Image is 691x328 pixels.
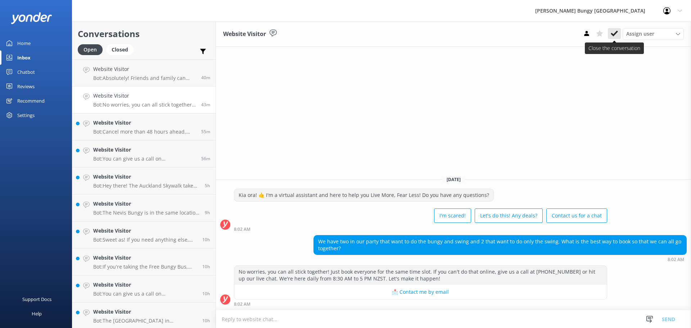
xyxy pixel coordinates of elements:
div: Assign User [623,28,684,40]
div: Support Docs [22,292,51,306]
a: Website VisitorBot:The Nevis Bungy is in the same location as the Nevis Catapult and Swing. It's ... [72,194,216,221]
span: Sep 14 2025 07:50am (UTC +12:00) Pacific/Auckland [201,129,210,135]
div: We have two in our party that want to do the bungy and swing and 2 that want to do only the swing... [314,235,686,255]
h4: Website Visitor [93,92,196,100]
div: Inbox [17,50,31,65]
img: yonder-white-logo.png [11,12,52,24]
span: [DATE] [442,176,465,183]
div: Sep 14 2025 08:02am (UTC +12:00) Pacific/Auckland [234,301,607,306]
strong: 8:02 AM [234,302,250,306]
div: Reviews [17,79,35,94]
h4: Website Visitor [93,254,197,262]
a: Website VisitorBot:Sweet as! If you need anything else, just give us a shout. Catch you on the fl... [72,221,216,248]
h4: Website Visitor [93,200,199,208]
div: Kia ora! 🤙 I'm a virtual assistant and here to help you Live More, Fear Less! Do you have any que... [234,189,493,201]
a: Website VisitorBot:Absolutely! Friends and family can totally join in on the action. Just remembe... [72,59,216,86]
a: Website VisitorBot:No worries, you can all stick together! Just book everyone for the same time s... [72,86,216,113]
span: Sep 13 2025 11:40pm (UTC +12:00) Pacific/Auckland [205,210,210,216]
h4: Website Visitor [93,308,197,316]
h4: Website Visitor [93,173,199,181]
p: Bot: Sweet as! If you need anything else, just give us a shout. Catch you on the flip side! [93,237,197,243]
button: 📩 Contact me by email [234,285,607,299]
span: Sep 13 2025 10:28pm (UTC +12:00) Pacific/Auckland [202,264,210,270]
span: Sep 14 2025 02:57am (UTC +12:00) Pacific/Auckland [205,183,210,189]
a: Open [78,45,106,53]
a: Website VisitorBot:If you're taking the Free Bungy Bus, rock up 30 minutes before departure to ch... [72,248,216,275]
a: Closed [106,45,137,53]
p: Bot: Cancel more than 48 hours ahead, and you're sweet with a 100% refund. Less than 48 hours? No... [93,129,196,135]
span: Sep 13 2025 10:40pm (UTC +12:00) Pacific/Auckland [202,237,210,243]
p: Bot: You can give us a call on [PHONE_NUMBER] or [PHONE_NUMBER] to chat with a crew member. Our o... [93,156,196,162]
span: Sep 13 2025 10:01pm (UTC +12:00) Pacific/Auckland [202,318,210,324]
button: I'm scared! [434,208,471,223]
a: Website VisitorBot:You can give us a call on [PHONE_NUMBER] or [PHONE_NUMBER] to chat with a crew... [72,140,216,167]
p: Bot: The Nevis Bungy is in the same location as the Nevis Catapult and Swing. It's all happening ... [93,210,199,216]
p: Bot: Absolutely! Friends and family can totally join in on the action. Just remember, at [GEOGRAP... [93,75,196,81]
strong: 8:02 AM [668,257,684,262]
strong: 8:02 AM [234,227,250,232]
h4: Website Visitor [93,227,197,235]
div: No worries, you can all stick together! Just book everyone for the same time slot. If you can't d... [234,266,607,285]
a: Website VisitorBot:You can give us a call on [PHONE_NUMBER] or [PHONE_NUMBER] to chat with a crew... [72,275,216,302]
button: Contact us for a chat [546,208,607,223]
h3: Website Visitor [223,30,266,39]
span: Sep 14 2025 07:49am (UTC +12:00) Pacific/Auckland [201,156,210,162]
a: Website VisitorBot:Cancel more than 48 hours ahead, and you're sweet with a 100% refund. Less tha... [72,113,216,140]
div: Chatbot [17,65,35,79]
div: Open [78,44,103,55]
div: Sep 14 2025 08:02am (UTC +12:00) Pacific/Auckland [313,257,687,262]
h2: Conversations [78,27,210,41]
p: Bot: The [GEOGRAPHIC_DATA] in [GEOGRAPHIC_DATA] stands at 43m. Get ready to test your limits at t... [93,318,197,324]
p: Bot: No worries, you can all stick together! Just book everyone for the same time slot. If you ca... [93,102,196,108]
div: Help [32,306,42,321]
h4: Website Visitor [93,65,196,73]
a: Website VisitorBot:Hey there! The Auckland Skywalk takes about 90 minutes. Get ready for some epi... [72,167,216,194]
h4: Website Visitor [93,146,196,154]
p: Bot: If you're taking the Free Bungy Bus, rock up 30 minutes before departure to check in. If you... [93,264,197,270]
div: Settings [17,108,35,122]
span: Sep 13 2025 10:08pm (UTC +12:00) Pacific/Auckland [202,291,210,297]
h4: Website Visitor [93,281,197,289]
div: Home [17,36,31,50]
button: Let's do this! Any deals? [475,208,543,223]
p: Bot: Hey there! The Auckland Skywalk takes about 90 minutes. Get ready for some epic views and ad... [93,183,199,189]
span: Sep 14 2025 08:05am (UTC +12:00) Pacific/Auckland [201,75,210,81]
div: Sep 14 2025 08:02am (UTC +12:00) Pacific/Auckland [234,226,607,232]
span: Assign user [626,30,654,38]
p: Bot: You can give us a call on [PHONE_NUMBER] or [PHONE_NUMBER] to chat with a crew member. Our o... [93,291,197,297]
div: Closed [106,44,134,55]
div: Recommend [17,94,45,108]
span: Sep 14 2025 08:02am (UTC +12:00) Pacific/Auckland [201,102,210,108]
h4: Website Visitor [93,119,196,127]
